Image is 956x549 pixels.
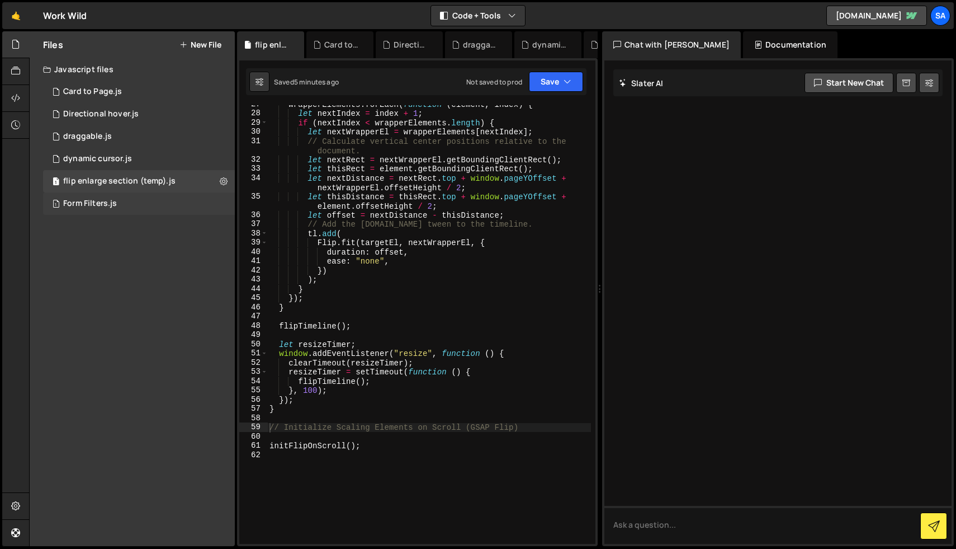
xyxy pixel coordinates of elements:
[43,148,235,170] div: 16508/45376.js
[239,377,268,386] div: 54
[43,193,235,215] div: Form Filters.js
[239,451,268,460] div: 62
[43,39,63,51] h2: Files
[239,441,268,451] div: 61
[239,321,268,331] div: 48
[466,77,522,87] div: Not saved to prod
[239,266,268,275] div: 42
[63,199,117,209] div: Form Filters.js
[239,127,268,137] div: 30
[239,275,268,284] div: 43
[239,247,268,257] div: 40
[43,9,87,22] div: Work Wild
[324,39,360,50] div: Card to Page.js
[239,312,268,321] div: 47
[239,432,268,442] div: 60
[53,200,59,209] span: 1
[602,31,741,58] div: Chat with [PERSON_NAME]
[43,170,235,193] div: 16508/45391.js
[239,284,268,294] div: 44
[239,155,268,165] div: 32
[43,81,235,103] div: 16508/45377.js
[239,238,268,247] div: 39
[239,192,268,210] div: 35
[239,386,268,395] div: 55
[239,303,268,312] div: 46
[532,39,568,50] div: dynamic cursor.js
[239,395,268,405] div: 56
[239,210,268,220] div: 36
[239,109,268,118] div: 28
[63,176,176,186] div: flip enlarge section (temp).js
[63,109,139,119] div: Directional hover.js
[43,125,235,148] div: 16508/45375.js
[239,330,268,340] div: 49
[239,256,268,266] div: 41
[43,103,235,125] div: 16508/45374.js
[294,77,339,87] div: 5 minutes ago
[239,340,268,349] div: 50
[619,78,664,88] h2: Slater AI
[239,137,268,155] div: 31
[930,6,950,26] a: Sa
[529,72,583,92] button: Save
[826,6,927,26] a: [DOMAIN_NAME]
[239,164,268,173] div: 33
[255,39,291,50] div: flip enlarge section (temp).js
[431,6,525,26] button: Code + Tools
[30,58,235,81] div: Javascript files
[274,77,339,87] div: Saved
[239,229,268,238] div: 38
[743,31,837,58] div: Documentation
[463,39,499,50] div: draggable.js
[239,118,268,128] div: 29
[239,293,268,303] div: 45
[239,414,268,423] div: 58
[239,404,268,414] div: 57
[179,40,221,49] button: New File
[239,358,268,368] div: 52
[63,154,132,164] div: dynamic cursor.js
[239,423,268,432] div: 59
[63,87,122,97] div: Card to Page.js
[394,39,429,50] div: Directional hover.js
[804,73,893,93] button: Start new chat
[63,132,112,142] div: draggable.js
[53,178,59,187] span: 1
[2,2,30,29] a: 🤙
[239,219,268,229] div: 37
[239,173,268,192] div: 34
[239,367,268,377] div: 53
[239,349,268,358] div: 51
